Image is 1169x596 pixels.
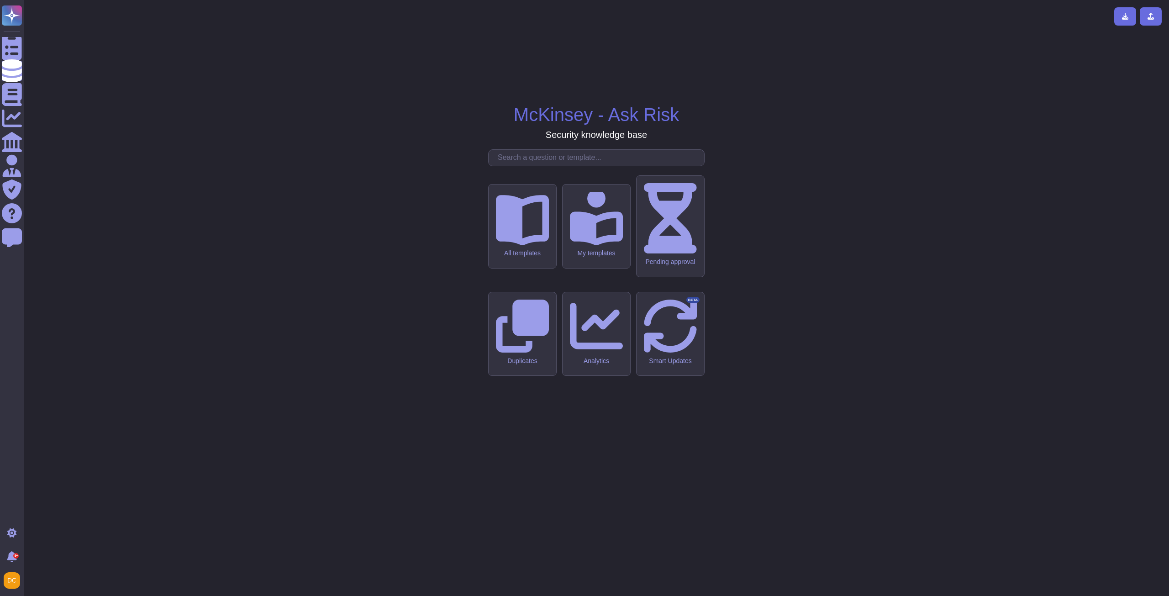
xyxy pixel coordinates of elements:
[686,297,700,303] div: BETA
[13,553,19,559] div: 9+
[4,572,20,589] img: user
[570,249,623,257] div: My templates
[514,104,679,126] h1: McKinsey - Ask Risk
[496,357,549,365] div: Duplicates
[496,249,549,257] div: All templates
[644,357,697,365] div: Smart Updates
[546,129,647,140] h3: Security knowledge base
[570,357,623,365] div: Analytics
[493,150,704,166] input: Search a question or template...
[2,570,26,591] button: user
[644,258,697,266] div: Pending approval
